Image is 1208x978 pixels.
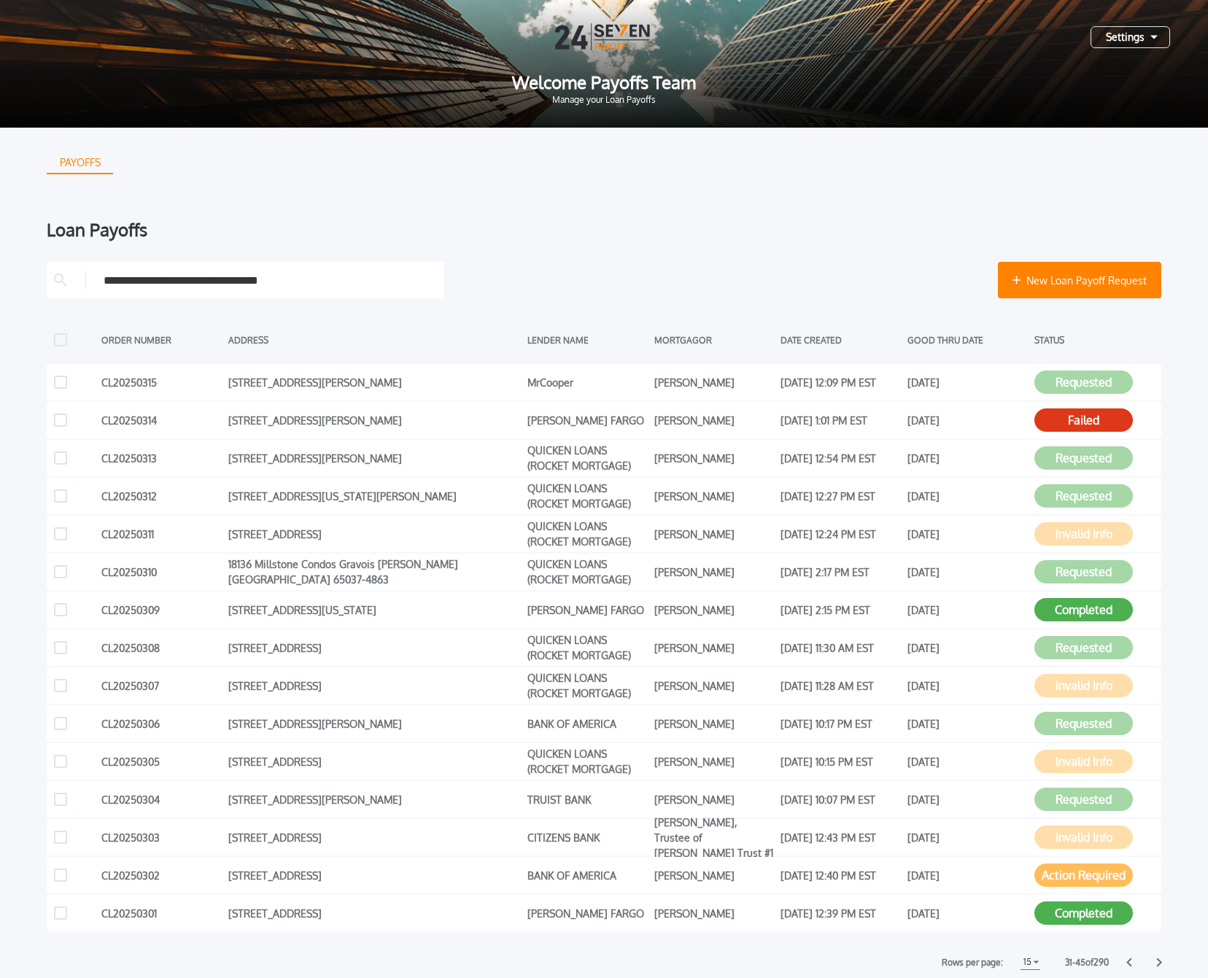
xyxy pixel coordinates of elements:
div: [DATE] [907,599,1027,621]
div: CL20250301 [101,902,221,924]
button: Invalid Info [1034,522,1133,546]
span: Manage your Loan Payoffs [23,96,1185,104]
div: [DATE] [907,561,1027,583]
div: [PERSON_NAME] [654,409,774,431]
div: QUICKEN LOANS (ROCKET MORTGAGE) [527,561,647,583]
button: Action Required [1034,863,1133,887]
div: ORDER NUMBER [101,329,221,351]
button: 15 [1021,955,1040,970]
div: CL20250304 [101,788,221,810]
div: [PERSON_NAME], Trustee of [PERSON_NAME] Trust #1 [654,826,774,848]
div: [DATE] [907,523,1027,545]
div: QUICKEN LOANS (ROCKET MORTGAGE) [527,637,647,659]
span: New Loan Payoff Request [1026,273,1147,288]
div: [PERSON_NAME] [654,637,774,659]
div: QUICKEN LOANS (ROCKET MORTGAGE) [527,523,647,545]
div: CL20250311 [101,523,221,545]
button: Completed [1034,598,1133,621]
button: PAYOFFS [47,151,113,174]
div: [DATE] 12:43 PM EST [781,826,900,848]
div: [PERSON_NAME] FARGO [527,902,647,924]
div: [STREET_ADDRESS][PERSON_NAME] [228,788,520,810]
div: QUICKEN LOANS (ROCKET MORTGAGE) [527,675,647,696]
div: [DATE] [907,485,1027,507]
div: [DATE] 12:54 PM EST [781,447,900,469]
div: [STREET_ADDRESS] [228,864,520,886]
div: [DATE] 11:28 AM EST [781,675,900,696]
div: [DATE] [907,637,1027,659]
div: CL20250309 [101,599,221,621]
div: [DATE] 1:01 PM EST [781,409,900,431]
img: Logo [555,23,653,50]
div: [STREET_ADDRESS] [228,750,520,772]
div: [STREET_ADDRESS][PERSON_NAME] [228,713,520,734]
div: [DATE] [907,447,1027,469]
div: [DATE] 12:09 PM EST [781,371,900,393]
div: CL20250303 [101,826,221,848]
div: [PERSON_NAME] [654,561,774,583]
div: CL20250314 [101,409,221,431]
div: [DATE] 12:24 PM EST [781,523,900,545]
div: DATE CREATED [781,329,900,351]
div: [DATE] 12:27 PM EST [781,485,900,507]
div: [DATE] [907,713,1027,734]
div: [DATE] 10:07 PM EST [781,788,900,810]
h1: 15 [1021,953,1034,971]
div: CL20250315 [101,371,221,393]
div: [PERSON_NAME] [654,523,774,545]
div: [DATE] [907,902,1027,924]
div: PAYOFFS [48,151,112,174]
div: [STREET_ADDRESS][PERSON_NAME] [228,409,520,431]
div: [STREET_ADDRESS] [228,637,520,659]
div: CL20250305 [101,750,221,772]
div: [PERSON_NAME] [654,864,774,886]
div: [DATE] [907,788,1027,810]
div: CL20250308 [101,637,221,659]
div: [DATE] [907,371,1027,393]
div: MrCooper [527,371,647,393]
button: Invalid Info [1034,674,1133,697]
div: CL20250312 [101,485,221,507]
div: STATUS [1034,329,1154,351]
div: QUICKEN LOANS (ROCKET MORTGAGE) [527,485,647,507]
div: [PERSON_NAME] [654,675,774,696]
button: New Loan Payoff Request [998,262,1161,298]
label: 31 - 45 of 290 [1065,955,1109,970]
div: [PERSON_NAME] [654,713,774,734]
div: QUICKEN LOANS (ROCKET MORTGAGE) [527,750,647,772]
div: [DATE] 2:15 PM EST [781,599,900,621]
div: Loan Payoffs [47,221,1161,238]
div: [STREET_ADDRESS] [228,902,520,924]
button: Requested [1034,636,1133,659]
div: [STREET_ADDRESS] [228,826,520,848]
button: Settings [1091,26,1170,48]
div: [PERSON_NAME] [654,447,774,469]
div: [DATE] 10:17 PM EST [781,713,900,734]
div: [PERSON_NAME] [654,599,774,621]
button: Invalid Info [1034,826,1133,849]
div: CL20250313 [101,447,221,469]
button: Requested [1034,560,1133,583]
div: CL20250302 [101,864,221,886]
div: CL20250307 [101,675,221,696]
div: LENDER NAME [527,329,647,351]
div: [PERSON_NAME] FARGO [527,409,647,431]
div: MORTGAGOR [654,329,774,351]
div: GOOD THRU DATE [907,329,1027,351]
div: [STREET_ADDRESS][US_STATE] [228,599,520,621]
div: BANK OF AMERICA [527,713,647,734]
div: [DATE] 12:39 PM EST [781,902,900,924]
div: QUICKEN LOANS (ROCKET MORTGAGE) [527,447,647,469]
div: ADDRESS [228,329,520,351]
button: Requested [1034,484,1133,508]
div: [DATE] [907,675,1027,696]
div: [DATE] 12:40 PM EST [781,864,900,886]
div: [DATE] [907,750,1027,772]
span: Welcome Payoffs Team [23,74,1185,91]
div: [PERSON_NAME] [654,902,774,924]
div: [DATE] 2:17 PM EST [781,561,900,583]
button: Requested [1034,712,1133,735]
div: [DATE] [907,826,1027,848]
div: [DATE] [907,409,1027,431]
